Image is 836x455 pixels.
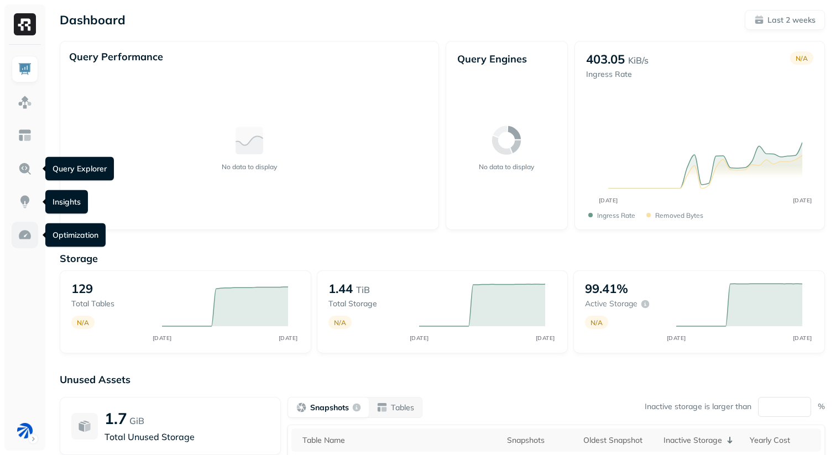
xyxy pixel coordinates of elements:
p: GiB [129,414,144,427]
tspan: [DATE] [792,197,812,204]
p: 99.41% [585,281,628,296]
p: No data to display [479,163,534,171]
img: Optimization [18,228,32,242]
img: BAM [17,423,33,438]
img: Assets [18,95,32,109]
p: Ingress Rate [597,211,635,219]
p: 1.7 [104,409,127,428]
p: N/A [796,54,808,62]
p: N/A [77,318,89,327]
div: Oldest Snapshot [583,435,652,446]
p: % [818,401,825,412]
p: Total Unused Storage [104,430,269,443]
p: No data to display [222,163,277,171]
p: 1.44 [328,281,353,296]
button: Last 2 weeks [745,10,825,30]
p: Query Engines [457,53,556,65]
p: Storage [60,252,825,265]
p: Active storage [585,299,638,309]
p: 403.05 [586,51,625,67]
tspan: [DATE] [153,334,172,342]
img: Insights [18,195,32,209]
p: TiB [356,283,370,296]
p: Inactive Storage [663,435,722,446]
p: Unused Assets [60,373,825,386]
div: Insights [45,190,88,214]
p: Ingress Rate [586,69,649,80]
img: Query Explorer [18,161,32,176]
p: Dashboard [60,12,126,28]
img: Dashboard [18,62,32,76]
tspan: [DATE] [279,334,298,342]
div: Yearly Cost [750,435,816,446]
p: Inactive storage is larger than [645,401,751,412]
div: Query Explorer [45,157,114,181]
tspan: [DATE] [536,334,555,342]
tspan: [DATE] [666,334,686,342]
p: KiB/s [628,54,649,67]
p: Removed bytes [655,211,703,219]
p: Last 2 weeks [767,15,816,25]
div: Table Name [302,435,496,446]
tspan: [DATE] [598,197,618,204]
p: Snapshots [310,402,349,413]
p: N/A [334,318,346,327]
p: Total storage [328,299,408,309]
tspan: [DATE] [410,334,429,342]
p: Query Performance [69,50,163,63]
img: Ryft [14,13,36,35]
p: 129 [71,281,93,296]
div: Snapshots [507,435,572,446]
div: Optimization [45,223,106,247]
p: N/A [591,318,603,327]
img: Asset Explorer [18,128,32,143]
p: Tables [391,402,414,413]
p: Total tables [71,299,151,309]
tspan: [DATE] [792,334,812,342]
